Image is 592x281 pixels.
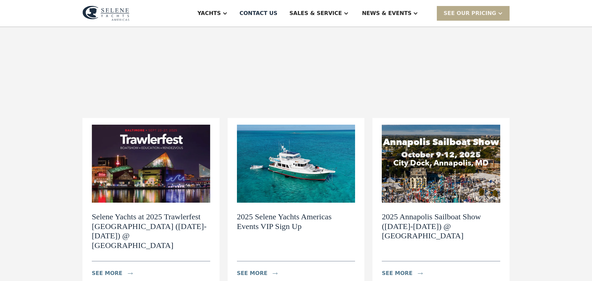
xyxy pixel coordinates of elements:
div: Sales & Service [289,9,342,17]
div: see more [92,269,122,277]
h2: Selene Yachts at 2025 Trawlerfest [GEOGRAPHIC_DATA] ([DATE]-[DATE]) @ [GEOGRAPHIC_DATA] [92,212,210,250]
div: SEE Our Pricing [443,9,496,17]
div: News & EVENTS [362,9,412,17]
img: icon [418,272,423,275]
div: see more [237,269,268,277]
div: SEE Our Pricing [437,6,510,20]
h2: 2025 Selene Yachts Americas Events VIP Sign Up [237,212,355,231]
img: icon [273,272,278,275]
div: see more [382,269,412,277]
div: Yachts [198,9,221,17]
h2: 2025 Annapolis Sailboat Show ([DATE]-[DATE]) @ [GEOGRAPHIC_DATA] [382,212,500,241]
div: Contact US [240,9,278,17]
img: logo [82,6,129,21]
img: icon [128,272,133,275]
